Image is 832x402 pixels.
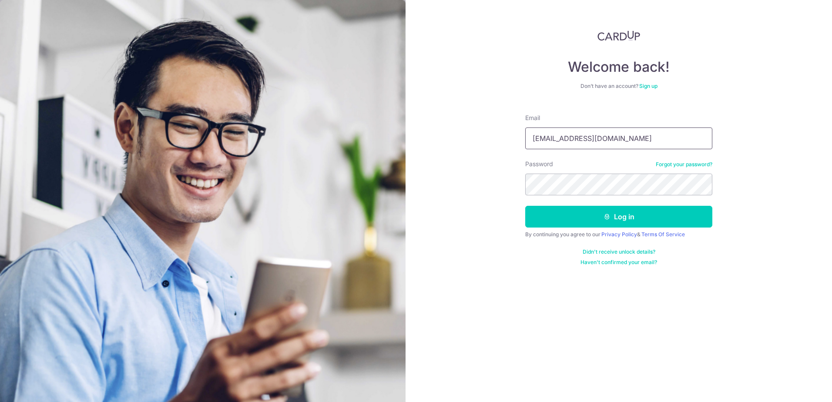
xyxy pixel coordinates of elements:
[597,30,640,41] img: CardUp Logo
[525,127,712,149] input: Enter your Email
[525,83,712,90] div: Don’t have an account?
[525,160,553,168] label: Password
[656,161,712,168] a: Forgot your password?
[580,259,657,266] a: Haven't confirmed your email?
[525,231,712,238] div: By continuing you agree to our &
[525,58,712,76] h4: Welcome back!
[525,206,712,228] button: Log in
[525,114,540,122] label: Email
[601,231,637,238] a: Privacy Policy
[639,83,658,89] a: Sign up
[583,248,655,255] a: Didn't receive unlock details?
[641,231,685,238] a: Terms Of Service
